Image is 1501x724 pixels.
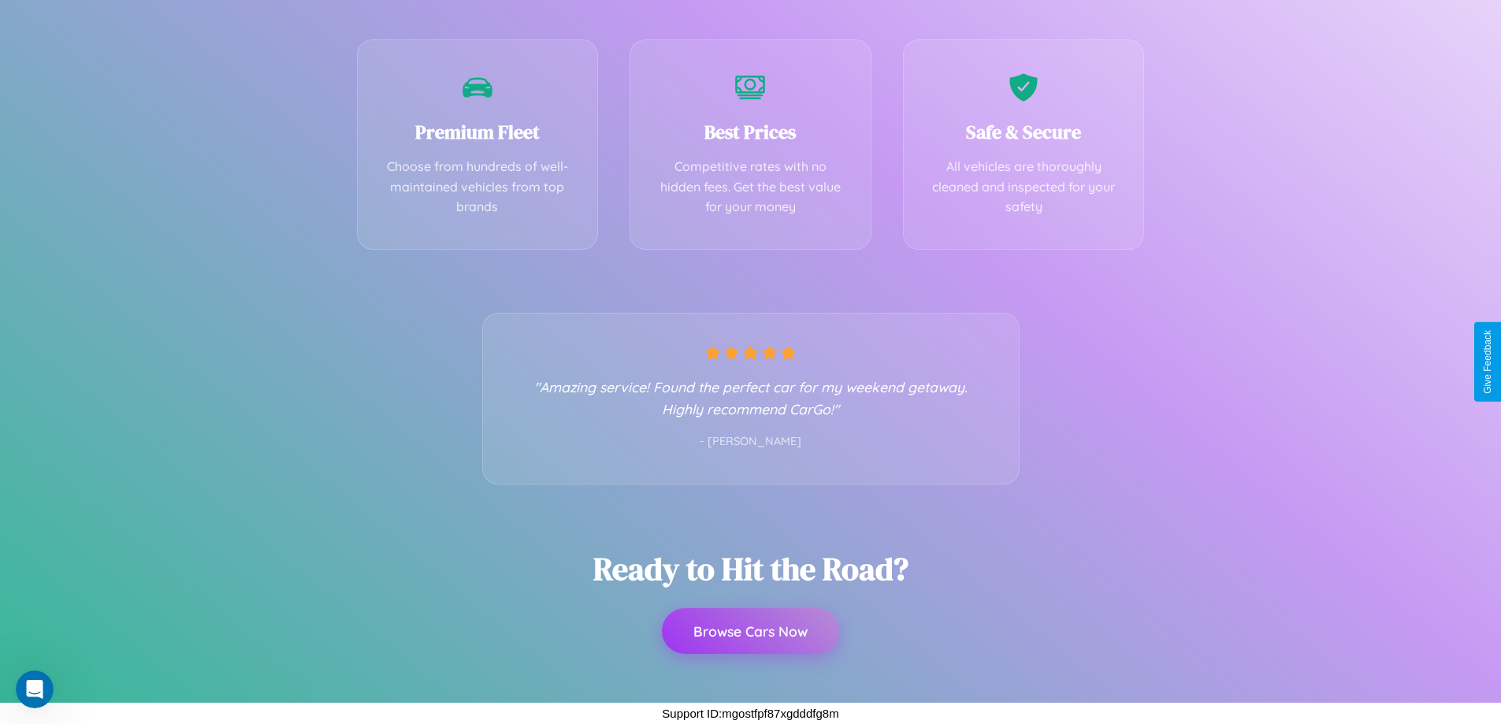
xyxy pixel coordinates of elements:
[1482,330,1493,394] div: Give Feedback
[927,157,1120,217] p: All vehicles are thoroughly cleaned and inspected for your safety
[654,157,847,217] p: Competitive rates with no hidden fees. Get the best value for your money
[515,376,987,420] p: "Amazing service! Found the perfect car for my weekend getaway. Highly recommend CarGo!"
[927,119,1120,145] h3: Safe & Secure
[381,157,574,217] p: Choose from hundreds of well-maintained vehicles from top brands
[381,119,574,145] h3: Premium Fleet
[16,670,54,708] iframe: Intercom live chat
[593,548,908,590] h2: Ready to Hit the Road?
[515,432,987,452] p: - [PERSON_NAME]
[662,608,839,654] button: Browse Cars Now
[654,119,847,145] h3: Best Prices
[662,703,838,724] p: Support ID: mgostfpf87xgdddfg8m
